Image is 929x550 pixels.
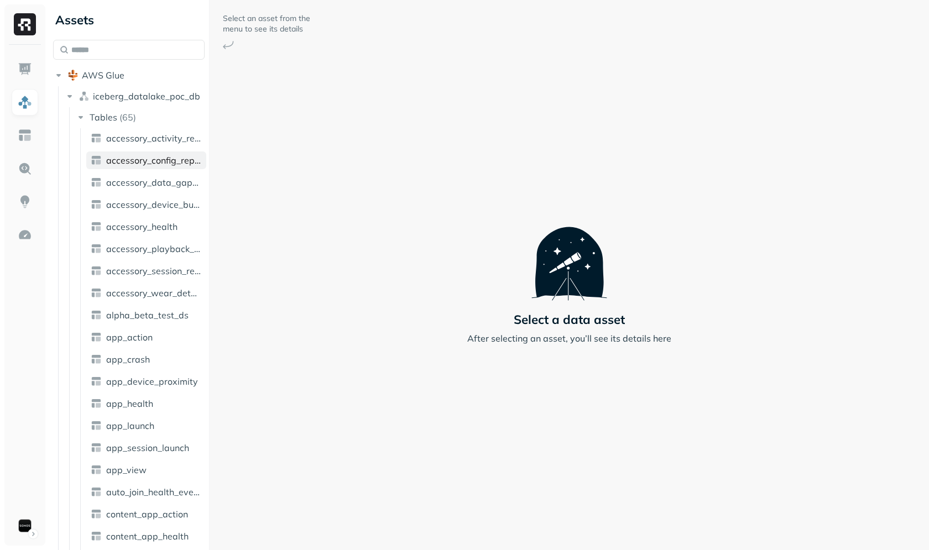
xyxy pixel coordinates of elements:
[91,199,102,210] img: table
[106,486,202,497] span: auto_join_health_event
[106,310,189,321] span: alpha_beta_test_ds
[67,70,79,81] img: root
[91,398,102,409] img: table
[106,509,188,520] span: content_app_action
[86,527,206,545] a: content_app_health
[106,287,202,298] span: accessory_wear_detection
[53,11,205,29] div: Assets
[106,177,202,188] span: accessory_data_gap_report
[91,509,102,520] img: table
[93,91,200,102] span: iceberg_datalake_poc_db
[91,155,102,166] img: table
[14,13,36,35] img: Ryft
[86,151,206,169] a: accessory_config_report
[91,332,102,343] img: table
[79,91,90,102] img: namespace
[514,312,625,327] p: Select a data asset
[86,129,206,147] a: accessory_activity_report
[18,62,32,76] img: Dashboard
[106,221,178,232] span: accessory_health
[86,328,206,346] a: app_action
[106,398,153,409] span: app_health
[17,518,33,533] img: Sonos
[106,133,202,144] span: accessory_activity_report
[106,464,147,475] span: app_view
[86,240,206,258] a: accessory_playback_time
[91,265,102,276] img: table
[106,442,189,453] span: app_session_launch
[18,228,32,242] img: Optimization
[53,66,205,84] button: AWS Glue
[18,128,32,143] img: Asset Explorer
[91,133,102,144] img: table
[86,306,206,324] a: alpha_beta_test_ds
[86,483,206,501] a: auto_join_health_event
[86,505,206,523] a: content_app_action
[106,243,202,254] span: accessory_playback_time
[86,373,206,390] a: app_device_proximity
[91,243,102,254] img: table
[106,376,198,387] span: app_device_proximity
[91,310,102,321] img: table
[91,486,102,497] img: table
[106,265,202,276] span: accessory_session_report
[91,354,102,365] img: table
[119,112,136,123] p: ( 65 )
[86,284,206,302] a: accessory_wear_detection
[18,195,32,209] img: Insights
[106,531,189,542] span: content_app_health
[18,161,32,176] img: Query Explorer
[91,376,102,387] img: table
[106,199,202,210] span: accessory_device_button
[86,461,206,479] a: app_view
[91,221,102,232] img: table
[86,417,206,434] a: app_launch
[223,41,234,49] img: Arrow
[86,174,206,191] a: accessory_data_gap_report
[91,464,102,475] img: table
[86,218,206,235] a: accessory_health
[90,112,117,123] span: Tables
[86,262,206,280] a: accessory_session_report
[91,177,102,188] img: table
[467,332,671,345] p: After selecting an asset, you’ll see its details here
[18,95,32,109] img: Assets
[91,287,102,298] img: table
[91,531,102,542] img: table
[106,354,150,365] span: app_crash
[86,196,206,213] a: accessory_device_button
[82,70,124,81] span: AWS Glue
[64,87,205,105] button: iceberg_datalake_poc_db
[531,205,607,300] img: Telescope
[75,108,206,126] button: Tables(65)
[91,420,102,431] img: table
[106,332,153,343] span: app_action
[223,13,311,34] p: Select an asset from the menu to see its details
[86,439,206,457] a: app_session_launch
[86,395,206,412] a: app_health
[106,155,202,166] span: accessory_config_report
[106,420,154,431] span: app_launch
[91,442,102,453] img: table
[86,350,206,368] a: app_crash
